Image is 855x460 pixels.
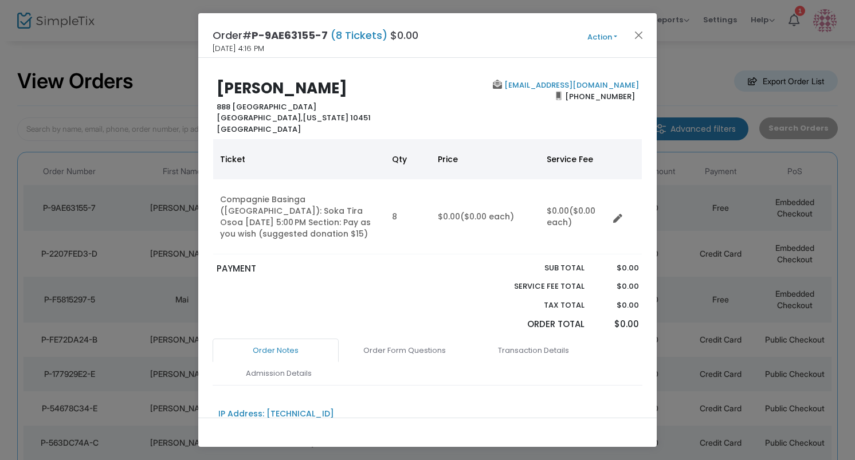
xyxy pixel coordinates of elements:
p: Tax Total [487,300,585,311]
th: Price [431,139,540,179]
span: ($0.00 each) [460,211,514,222]
p: Sub total [487,262,585,274]
span: ($0.00 each) [547,205,595,228]
button: Action [568,31,637,44]
a: [EMAIL_ADDRESS][DOMAIN_NAME] [502,80,639,91]
p: Order Total [487,318,585,331]
a: Order Form Questions [342,339,468,363]
span: [DATE] 4:16 PM [213,43,264,54]
th: Qty [385,139,431,179]
div: Data table [213,139,642,254]
button: Close [632,27,646,42]
p: $0.00 [595,318,638,331]
p: PAYMENT [217,262,422,276]
th: Service Fee [540,139,609,179]
td: $0.00 [431,179,540,254]
h4: Order# $0.00 [213,27,418,43]
p: $0.00 [595,281,638,292]
span: (8 Tickets) [328,28,390,42]
p: Service Fee Total [487,281,585,292]
th: Ticket [213,139,385,179]
div: IP Address: [TECHNICAL_ID] [218,408,334,420]
span: [PHONE_NUMBER] [562,87,639,105]
b: 888 [GEOGRAPHIC_DATA] [US_STATE] 10451 [GEOGRAPHIC_DATA] [217,101,371,135]
td: Compagnie Basinga ([GEOGRAPHIC_DATA]): Soka Tira Osoa [DATE] 5:00 PM Section: Pay as you wish (su... [213,179,385,254]
a: Transaction Details [470,339,597,363]
span: P-9AE63155-7 [252,28,328,42]
a: Order Notes [213,339,339,363]
p: $0.00 [595,262,638,274]
td: $0.00 [540,179,609,254]
td: 8 [385,179,431,254]
p: $0.00 [595,300,638,311]
a: Admission Details [215,361,342,386]
span: [GEOGRAPHIC_DATA], [217,112,303,123]
b: [PERSON_NAME] [217,78,347,99]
